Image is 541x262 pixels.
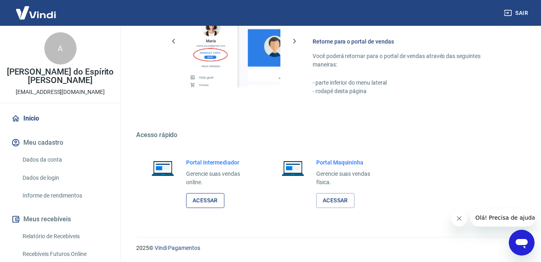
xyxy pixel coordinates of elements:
a: Dados de login [19,170,111,186]
a: Relatório de Recebíveis [19,228,111,245]
img: Imagem de um notebook aberto [146,158,180,178]
p: - parte inferior do menu lateral [313,79,502,87]
button: Meus recebíveis [10,210,111,228]
p: Gerencie suas vendas física. [316,170,382,187]
a: Acessar [316,193,354,208]
p: 2025 © [136,244,522,252]
p: Gerencie suas vendas online. [186,170,252,187]
span: Olá! Precisa de ajuda? [5,6,68,12]
h6: Portal Intermediador [186,158,252,166]
a: Informe de rendimentos [19,187,111,204]
a: Acessar [186,193,224,208]
a: Dados da conta [19,152,111,168]
p: - rodapé desta página [313,87,502,96]
h6: Portal Maquininha [316,158,382,166]
a: Vindi Pagamentos [155,245,200,251]
p: [EMAIL_ADDRESS][DOMAIN_NAME] [16,88,105,96]
iframe: Fechar mensagem [451,210,467,227]
h5: Acesso rápido [136,131,522,139]
iframe: Mensagem da empresa [471,209,535,227]
div: A [44,32,77,64]
a: Início [10,110,111,127]
img: Vindi [10,0,62,25]
p: Você poderá retornar para o portal de vendas através das seguintes maneiras: [313,52,502,69]
button: Sair [502,6,531,21]
img: Imagem de um notebook aberto [276,158,310,178]
h6: Retorne para o portal de vendas [313,37,502,46]
iframe: Botão para abrir a janela de mensagens [509,230,535,256]
p: [PERSON_NAME] do Espírito [PERSON_NAME] [6,68,114,85]
button: Meu cadastro [10,134,111,152]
